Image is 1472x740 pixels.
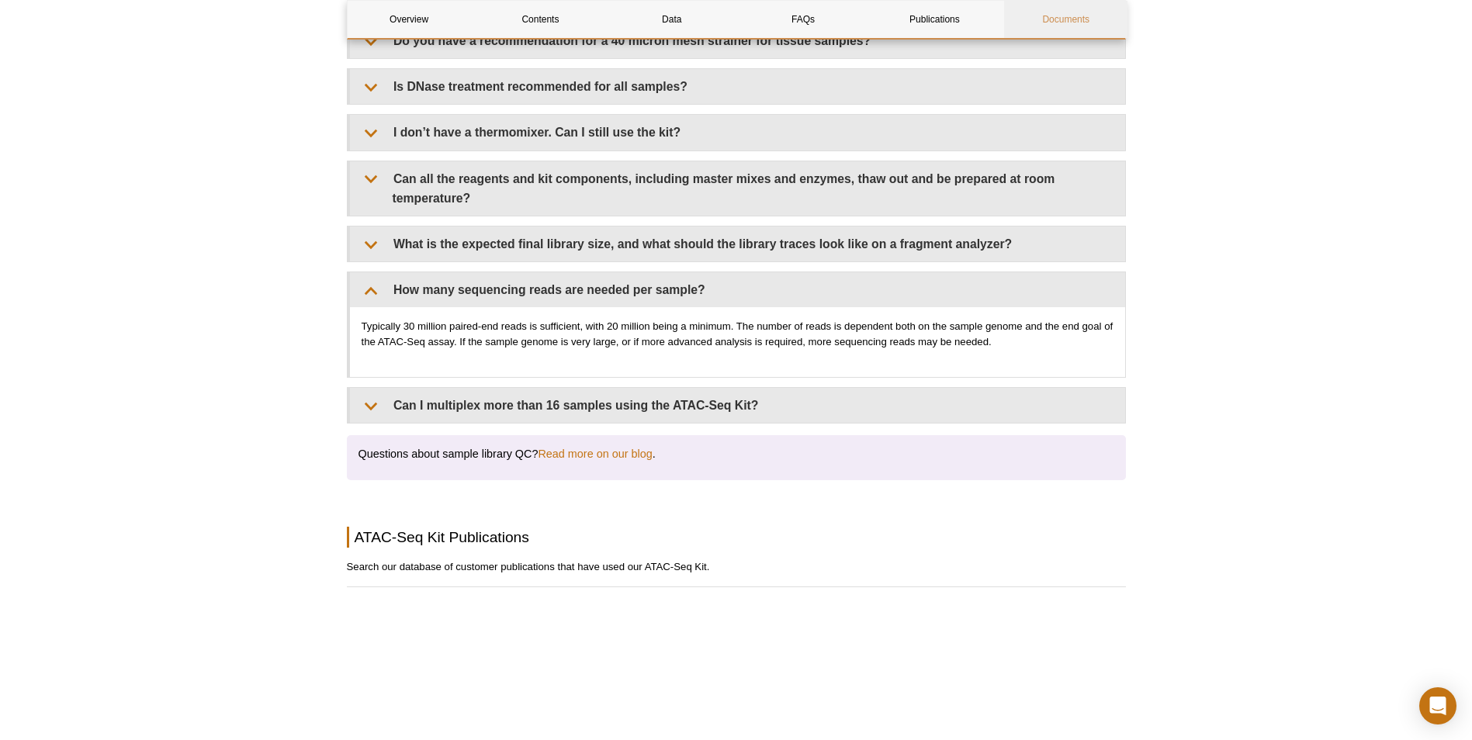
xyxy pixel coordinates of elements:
[538,447,652,461] a: Read more on our blog
[610,1,733,38] a: Data
[350,23,1125,58] summary: Do you have a recommendation for a 40 micron mesh strainer for tissue samples?
[350,272,1125,307] summary: How many sequencing reads are needed per sample?
[347,527,1126,548] h2: ATAC-Seq Kit Publications
[1419,687,1456,724] div: Open Intercom Messenger
[347,559,1126,575] p: Search our database of customer publications that have used our ATAC-Seq Kit.
[479,1,602,38] a: Contents
[1004,1,1127,38] a: Documents
[350,69,1125,104] summary: Is DNase treatment recommended for all samples?
[741,1,864,38] a: FAQs
[873,1,996,38] a: Publications
[350,226,1125,261] summary: What is the expected final library size, and what should the library traces look like on a fragme...
[358,447,1114,461] h4: Questions about sample library QC? .
[348,1,471,38] a: Overview
[362,319,1114,350] p: Typically 30 million paired-end reads is sufficient, with 20 million being a minimum. The number ...
[350,388,1125,423] summary: Can I multiplex more than 16 samples using the ATAC-Seq Kit?
[350,161,1125,216] summary: Can all the reagents and kit components, including master mixes and enzymes, thaw out and be prep...
[350,115,1125,150] summary: I don’t have a thermomixer. Can I still use the kit?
